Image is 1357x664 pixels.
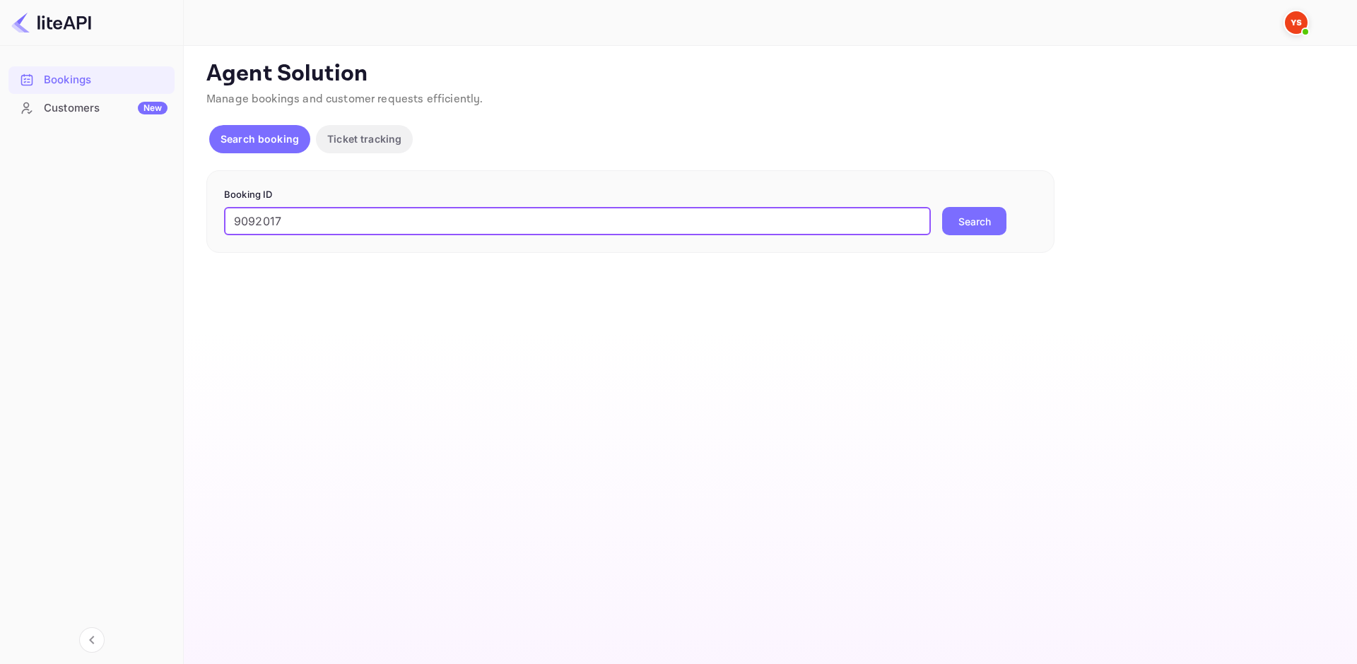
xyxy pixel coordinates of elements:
p: Booking ID [224,188,1037,202]
div: New [138,102,168,114]
img: Yandex Support [1285,11,1308,34]
a: CustomersNew [8,95,175,121]
button: Collapse navigation [79,627,105,653]
a: Bookings [8,66,175,93]
div: Bookings [8,66,175,94]
div: Customers [44,100,168,117]
p: Search booking [221,131,299,146]
img: LiteAPI logo [11,11,91,34]
input: Enter Booking ID (e.g., 63782194) [224,207,931,235]
p: Agent Solution [206,60,1332,88]
p: Ticket tracking [327,131,401,146]
button: Search [942,207,1006,235]
div: CustomersNew [8,95,175,122]
span: Manage bookings and customer requests efficiently. [206,92,483,107]
div: Bookings [44,72,168,88]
